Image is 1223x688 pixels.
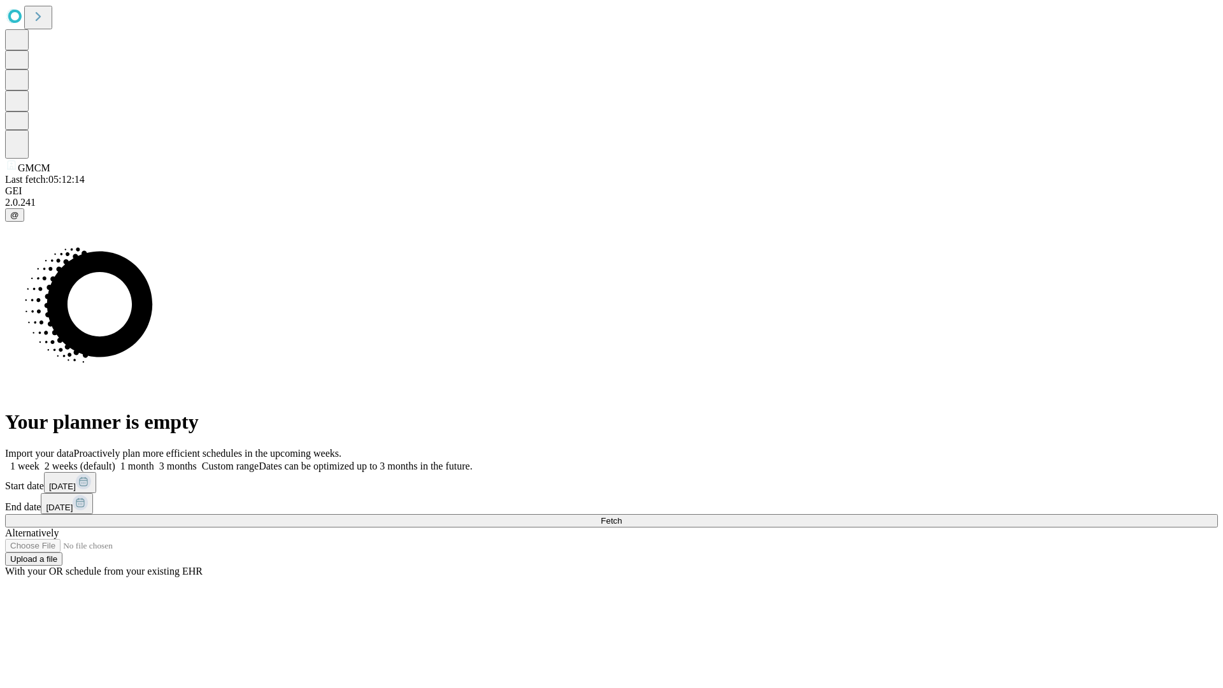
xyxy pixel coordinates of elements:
[5,552,62,566] button: Upload a file
[601,516,622,526] span: Fetch
[10,461,39,471] span: 1 week
[5,410,1218,434] h1: Your planner is empty
[5,527,59,538] span: Alternatively
[46,503,73,512] span: [DATE]
[5,208,24,222] button: @
[5,174,85,185] span: Last fetch: 05:12:14
[5,197,1218,208] div: 2.0.241
[18,162,50,173] span: GMCM
[74,448,341,459] span: Proactively plan more efficient schedules in the upcoming weeks.
[5,448,74,459] span: Import your data
[10,210,19,220] span: @
[41,493,93,514] button: [DATE]
[44,472,96,493] button: [DATE]
[5,514,1218,527] button: Fetch
[5,185,1218,197] div: GEI
[5,472,1218,493] div: Start date
[159,461,197,471] span: 3 months
[259,461,472,471] span: Dates can be optimized up to 3 months in the future.
[5,493,1218,514] div: End date
[120,461,154,471] span: 1 month
[5,566,203,577] span: With your OR schedule from your existing EHR
[49,482,76,491] span: [DATE]
[202,461,259,471] span: Custom range
[45,461,115,471] span: 2 weeks (default)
